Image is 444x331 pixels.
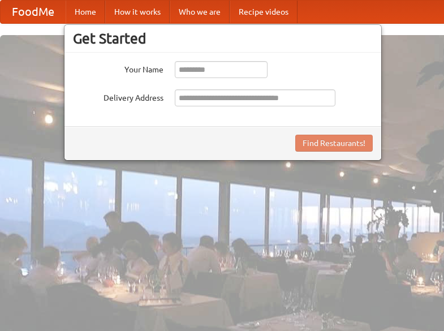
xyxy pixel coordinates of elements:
[1,1,66,23] a: FoodMe
[66,1,105,23] a: Home
[295,135,373,152] button: Find Restaurants!
[105,1,170,23] a: How it works
[73,61,163,75] label: Your Name
[73,30,373,47] h3: Get Started
[230,1,298,23] a: Recipe videos
[170,1,230,23] a: Who we are
[73,89,163,104] label: Delivery Address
